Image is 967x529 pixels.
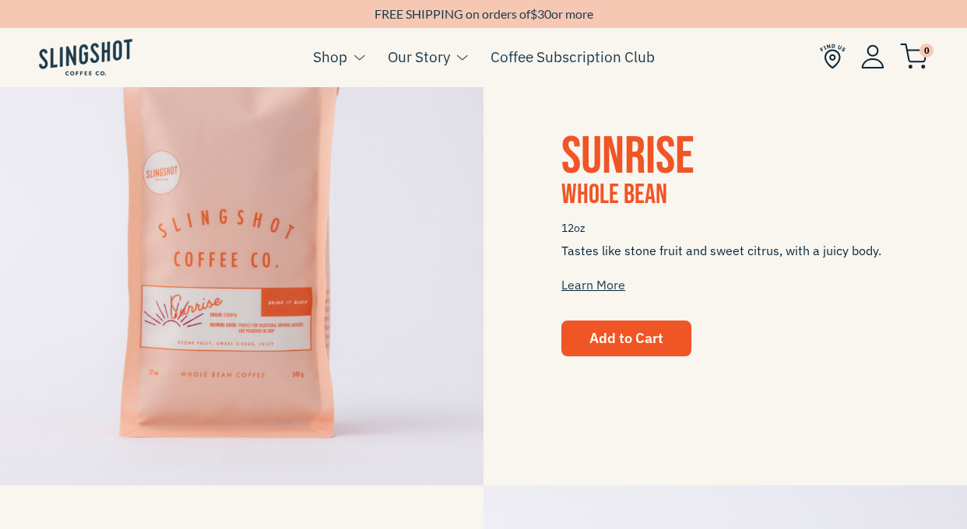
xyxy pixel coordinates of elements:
a: Our Story [388,45,450,68]
a: 0 [900,47,928,66]
img: Account [861,44,884,68]
span: 12oz [561,215,889,242]
a: Shop [313,45,347,68]
a: Sunrise [561,125,694,188]
a: Learn More [561,277,625,293]
img: Find Us [820,44,846,69]
span: $ [530,6,537,21]
img: cart [900,44,928,69]
span: 0 [920,44,934,58]
button: Add to Cart [561,321,691,356]
span: Tastes like stone fruit and sweet citrus, with a juicy body. [561,242,889,293]
span: Add to Cart [589,329,663,347]
a: Coffee Subscription Club [491,45,655,68]
span: 30 [537,6,551,21]
span: Whole Bean [561,178,667,212]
